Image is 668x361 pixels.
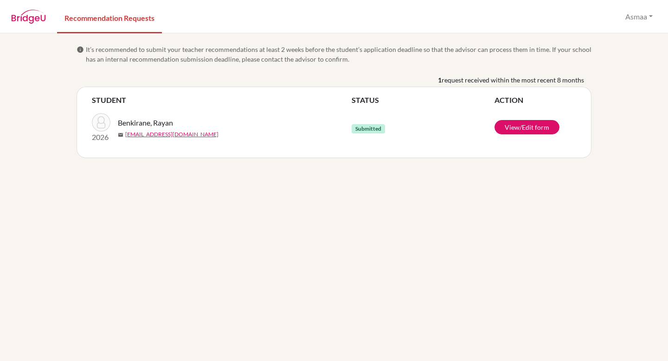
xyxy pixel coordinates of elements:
button: Asmaa [621,8,657,25]
a: View/Edit form [495,120,559,134]
th: STUDENT [92,95,352,106]
img: Benkirane, Rayan [92,113,110,132]
img: BridgeU logo [11,10,46,24]
a: Recommendation Requests [57,1,162,33]
span: It’s recommended to submit your teacher recommendations at least 2 weeks before the student’s app... [86,44,591,64]
th: ACTION [495,95,576,106]
span: info [77,46,84,53]
span: Submitted [352,124,385,133]
span: Benkirane, Rayan [118,117,173,128]
p: 2026 [92,132,110,143]
b: 1 [438,75,442,85]
span: request received within the most recent 8 months [442,75,584,85]
a: [EMAIL_ADDRESS][DOMAIN_NAME] [125,130,218,139]
span: mail [118,132,123,138]
th: STATUS [352,95,495,106]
